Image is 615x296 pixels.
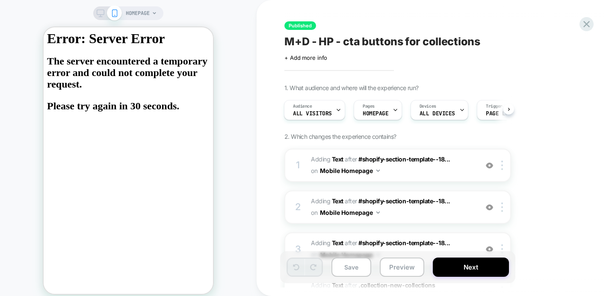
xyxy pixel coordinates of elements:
span: HOMEPAGE [126,6,150,20]
h2: The server encountered a temporary error and could not complete your request. [3,28,166,85]
h1: Error: Server Error [3,3,166,19]
span: Pages [363,103,375,109]
div: 2 [294,199,302,216]
div: 1 [294,157,302,174]
button: Save [331,258,371,277]
img: crossed eye [486,162,493,169]
button: Mobile Homepage [320,206,380,219]
span: Page Load [486,111,515,117]
div: 3 [294,241,302,258]
span: ALL DEVICES [420,111,455,117]
img: close [501,161,503,170]
span: Published [284,21,316,30]
span: Trigger [486,103,503,109]
span: on [311,249,317,260]
button: Preview [380,258,424,277]
span: AFTER [345,155,357,163]
span: on [311,207,317,218]
span: HOMEPAGE [363,111,389,117]
img: down arrow [376,170,380,172]
img: close [501,202,503,212]
span: Adding [311,197,343,205]
span: Audience [293,103,312,109]
img: crossed eye [486,204,493,211]
p: Please try again in 30 seconds. [3,73,166,85]
img: close [501,244,503,254]
span: #shopify-section-template--18... [358,155,450,163]
button: Mobile Homepage [320,164,380,177]
span: on [311,165,317,176]
span: Adding [311,155,343,163]
span: AFTER [345,239,357,246]
b: Text [332,197,343,205]
span: + Add more info [284,54,327,61]
span: #shopify-section-template--18... [358,197,450,205]
button: Next [433,258,509,277]
span: 1. What audience and where will the experience run? [284,84,418,91]
img: crossed eye [486,246,493,253]
span: AFTER [345,197,357,205]
b: Text [332,239,343,246]
span: 2. Which changes the experience contains? [284,133,396,140]
span: Adding [311,239,343,246]
img: down arrow [376,211,380,214]
b: Text [332,155,343,163]
span: #shopify-section-template--18... [358,239,450,246]
span: Devices [420,103,436,109]
span: All Visitors [293,111,332,117]
button: Mobile Homepage [320,249,380,261]
span: M+D - HP - cta buttons for collections [284,35,480,48]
